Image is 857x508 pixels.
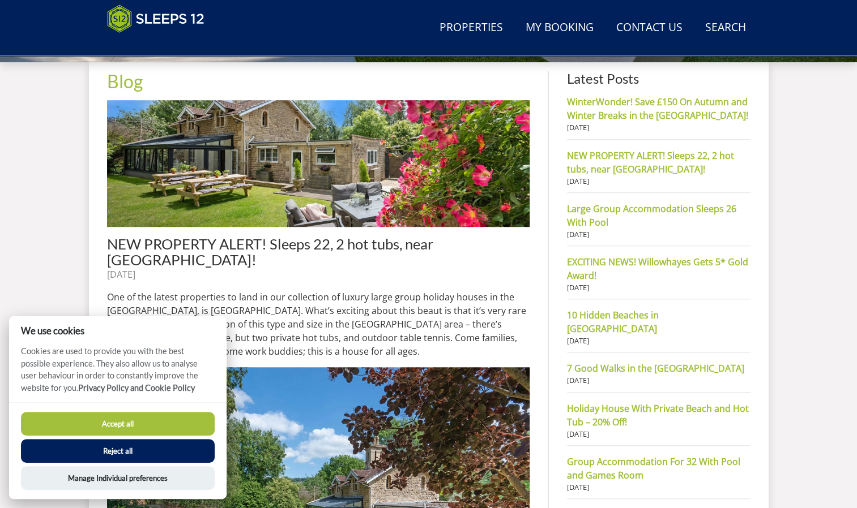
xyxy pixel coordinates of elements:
small: [DATE] [567,335,750,346]
button: Manage Individual preferences [21,466,215,490]
a: 10 Hidden Beaches in [GEOGRAPHIC_DATA] [DATE] [567,308,750,346]
a: Latest Posts [567,70,639,87]
a: Search [701,15,751,41]
strong: 7 Good Walks in the [GEOGRAPHIC_DATA] [567,361,750,375]
a: 7 Good Walks in the [GEOGRAPHIC_DATA] [DATE] [567,361,750,386]
a: WinterWonder! Save £150 On Autumn and Winter Breaks in the [GEOGRAPHIC_DATA]! [DATE] [567,95,750,133]
iframe: Customer reviews powered by Trustpilot [101,40,220,49]
strong: NEW PROPERTY ALERT! Sleeps 22, 2 hot tubs, near [GEOGRAPHIC_DATA]! [567,149,750,176]
strong: 10 Hidden Beaches in [GEOGRAPHIC_DATA] [567,308,750,335]
small: [DATE] [567,482,750,493]
p: Cookies are used to provide you with the best possible experience. They also allow us to analyse ... [9,345,227,402]
a: Blog [107,70,143,92]
strong: Holiday House With Private Beach and Hot Tub – 20% Off! [567,402,750,429]
time: [DATE] [107,268,135,281]
strong: EXCITING NEWS! Willowhayes Gets 5* Gold Award! [567,255,750,282]
small: [DATE] [567,282,750,293]
small: [DATE] [567,429,750,440]
a: Holiday House With Private Beach and Hot Tub – 20% Off! [DATE] [567,402,750,440]
img: NEW PROPERTY ALERT! Sleeps 22, 2 hot tubs, near Bath! [107,100,530,226]
a: Privacy Policy and Cookie Policy [78,383,195,393]
strong: Large Group Accommodation Sleeps 26 With Pool [567,202,750,229]
small: [DATE] [567,229,750,240]
strong: Group Accommodation For 32 With Pool and Games Room [567,455,750,482]
button: Reject all [21,439,215,463]
small: [DATE] [567,375,750,386]
a: Contact Us [612,15,687,41]
a: Group Accommodation For 32 With Pool and Games Room [DATE] [567,455,750,493]
img: Sleeps 12 [107,5,204,33]
a: NEW PROPERTY ALERT! Sleeps 22, 2 hot tubs, near [GEOGRAPHIC_DATA]! [107,235,433,268]
strong: WinterWonder! Save £150 On Autumn and Winter Breaks in the [GEOGRAPHIC_DATA]! [567,95,750,122]
h2: We use cookies [9,325,227,336]
a: Properties [435,15,508,41]
a: Large Group Accommodation Sleeps 26 With Pool [DATE] [567,202,750,240]
button: Accept all [21,412,215,436]
a: My Booking [521,15,598,41]
a: NEW PROPERTY ALERT! Sleeps 22, 2 hot tubs, near [GEOGRAPHIC_DATA]! [DATE] [567,149,750,187]
p: One of the latest properties to land in our collection of luxury large group holiday houses in th... [107,290,530,358]
small: [DATE] [567,176,750,187]
small: [DATE] [567,122,750,133]
a: EXCITING NEWS! Willowhayes Gets 5* Gold Award! [DATE] [567,255,750,293]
